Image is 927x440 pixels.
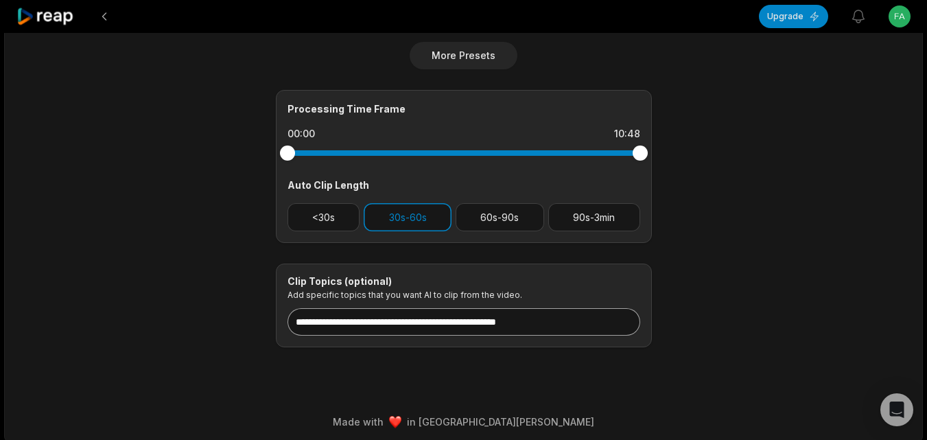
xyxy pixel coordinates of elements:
div: Open Intercom Messenger [880,393,913,426]
button: Upgrade [759,5,828,28]
div: Made with in [GEOGRAPHIC_DATA][PERSON_NAME] [17,415,910,429]
button: 30s-60s [364,203,451,231]
button: 90s-3min [548,203,640,231]
button: More Presets [410,42,517,69]
div: 00:00 [288,127,315,141]
img: heart emoji [389,416,401,428]
button: 60s-90s [456,203,544,231]
div: 10:48 [614,127,640,141]
div: Auto Clip Length [288,178,640,192]
button: <30s [288,203,360,231]
p: Add specific topics that you want AI to clip from the video. [288,290,640,300]
div: Processing Time Frame [288,102,640,116]
div: Clip Topics (optional) [288,275,640,288]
